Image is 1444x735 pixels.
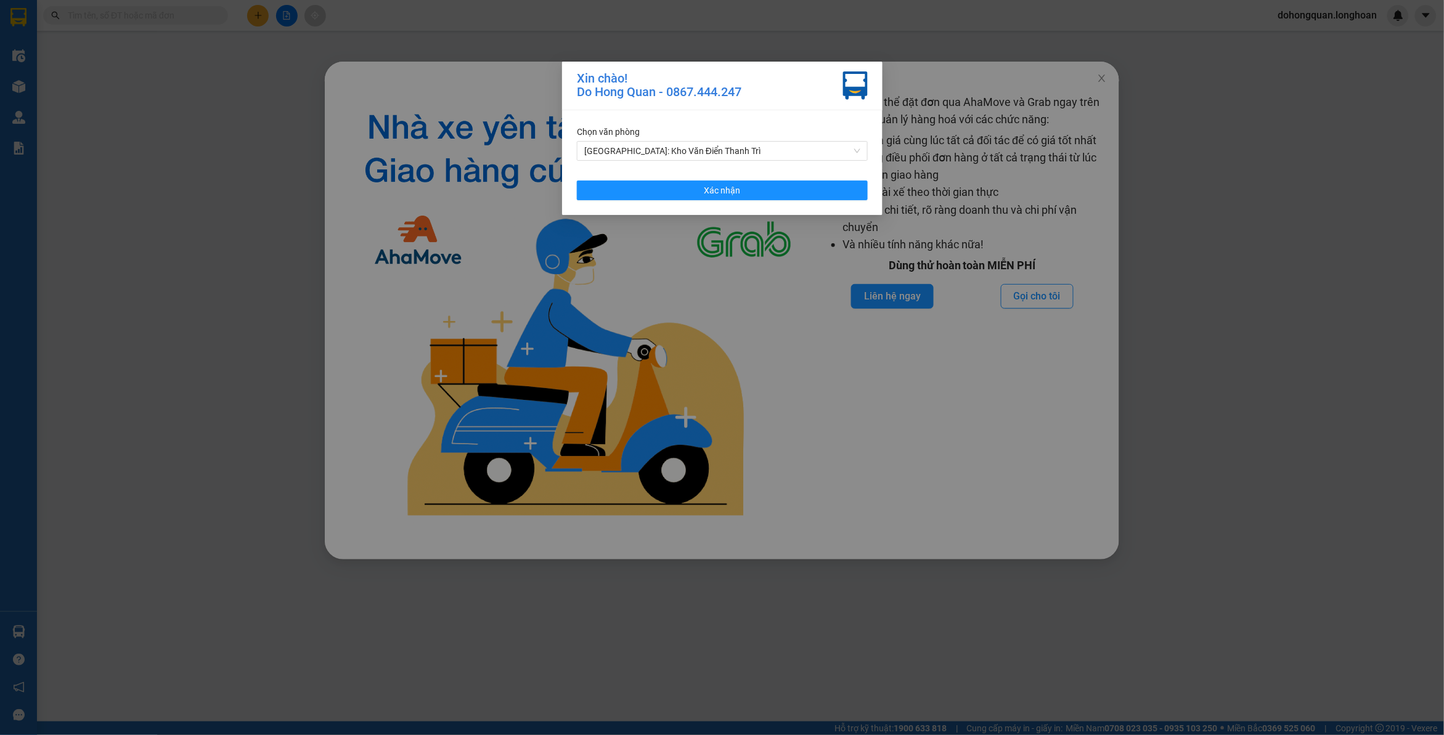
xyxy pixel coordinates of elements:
[577,125,868,139] div: Chọn văn phòng
[577,71,741,100] div: Xin chào! Do Hong Quan - 0867.444.247
[843,71,868,100] img: vxr-icon
[584,142,860,160] span: Hà Nội: Kho Văn Điển Thanh Trì
[577,181,868,200] button: Xác nhận
[704,184,740,197] span: Xác nhận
